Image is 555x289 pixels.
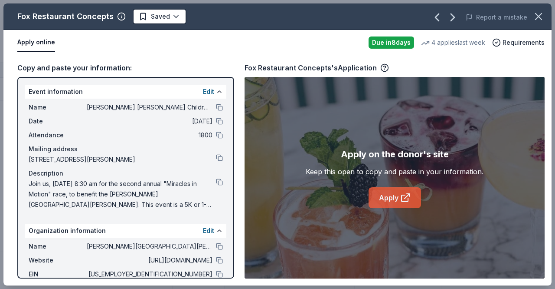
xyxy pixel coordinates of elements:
[25,224,226,238] div: Organization information
[29,154,216,165] span: [STREET_ADDRESS][PERSON_NAME]
[341,147,449,161] div: Apply on the donor's site
[29,116,87,126] span: Date
[245,62,389,73] div: Fox Restaurant Concepts's Application
[421,37,485,48] div: 4 applies last week
[151,11,170,22] span: Saved
[87,116,212,126] span: [DATE]
[133,9,186,24] button: Saved
[17,33,55,52] button: Apply online
[369,187,421,208] a: Apply
[29,255,87,266] span: Website
[503,37,545,48] span: Requirements
[306,166,483,177] div: Keep this open to copy and paste in your information.
[87,130,212,140] span: 1800
[369,37,414,49] div: Due in 8 days
[29,102,87,113] span: Name
[29,130,87,140] span: Attendance
[29,269,87,279] span: EIN
[466,12,527,23] button: Report a mistake
[492,37,545,48] button: Requirements
[87,269,212,279] span: [US_EMPLOYER_IDENTIFICATION_NUMBER]
[87,241,212,252] span: [PERSON_NAME][GEOGRAPHIC_DATA][PERSON_NAME]
[87,255,212,266] span: [URL][DOMAIN_NAME]
[203,226,214,236] button: Edit
[17,10,114,23] div: Fox Restaurant Concepts
[29,241,87,252] span: Name
[29,168,223,179] div: Description
[87,102,212,113] span: [PERSON_NAME] [PERSON_NAME] Children's Center Miracles in Motion 5K
[29,179,216,210] span: Join us, [DATE] 8:30 am for the second annual "Miracles in Motion" race, to benefit the [PERSON_N...
[25,85,226,99] div: Event information
[29,144,223,154] div: Mailing address
[17,62,234,73] div: Copy and paste your information:
[203,86,214,97] button: Edit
